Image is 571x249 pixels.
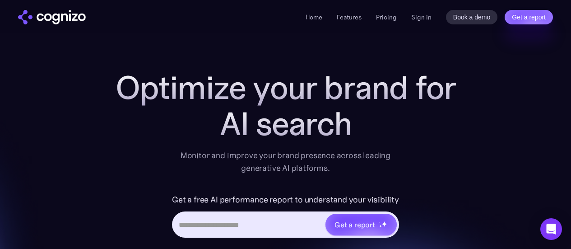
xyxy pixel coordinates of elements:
[411,12,432,23] a: Sign in
[105,70,466,106] h1: Optimize your brand for
[18,10,86,24] a: home
[540,218,562,240] div: Open Intercom Messenger
[306,13,322,21] a: Home
[172,193,399,207] label: Get a free AI performance report to understand your visibility
[379,225,382,228] img: star
[175,149,397,174] div: Monitor and improve your brand presence across leading generative AI platforms.
[379,221,381,223] img: star
[381,221,387,227] img: star
[18,10,86,24] img: cognizo logo
[446,10,498,24] a: Book a demo
[105,106,466,142] div: AI search
[505,10,553,24] a: Get a report
[334,219,375,230] div: Get a report
[325,213,398,236] a: Get a reportstarstarstar
[172,193,399,242] form: Hero URL Input Form
[337,13,362,21] a: Features
[376,13,397,21] a: Pricing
